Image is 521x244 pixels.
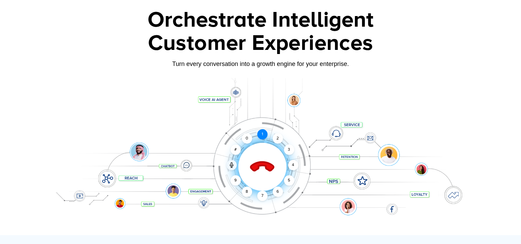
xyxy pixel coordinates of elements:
div: 9 [231,175,241,186]
div: 7 [257,191,268,201]
div: # [231,145,241,155]
div: 2 [273,133,283,144]
div: 5 [284,175,294,186]
div: 8 [242,187,252,197]
div: 0 [242,133,252,144]
div: 6 [273,187,283,197]
div: Turn every conversation into a growth engine for your enterprise. [47,60,475,68]
div: 3 [284,145,294,155]
div: 4 [288,160,298,170]
div: 1 [257,129,268,139]
div: Customer Experiences [47,27,475,60]
div: Orchestrate Intelligent [47,9,475,31]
